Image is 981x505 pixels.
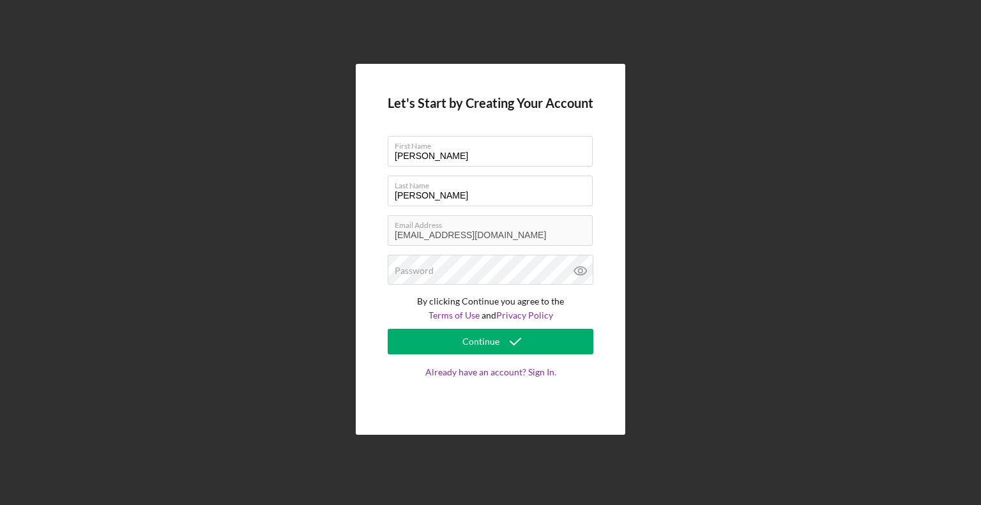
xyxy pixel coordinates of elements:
[395,216,593,230] label: Email Address
[429,310,480,320] a: Terms of Use
[395,266,434,276] label: Password
[395,176,593,190] label: Last Name
[388,294,593,323] p: By clicking Continue you agree to the and
[388,367,593,403] a: Already have an account? Sign In.
[395,137,593,151] label: First Name
[496,310,553,320] a: Privacy Policy
[388,96,593,110] h4: Let's Start by Creating Your Account
[388,329,593,354] button: Continue
[462,329,499,354] div: Continue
